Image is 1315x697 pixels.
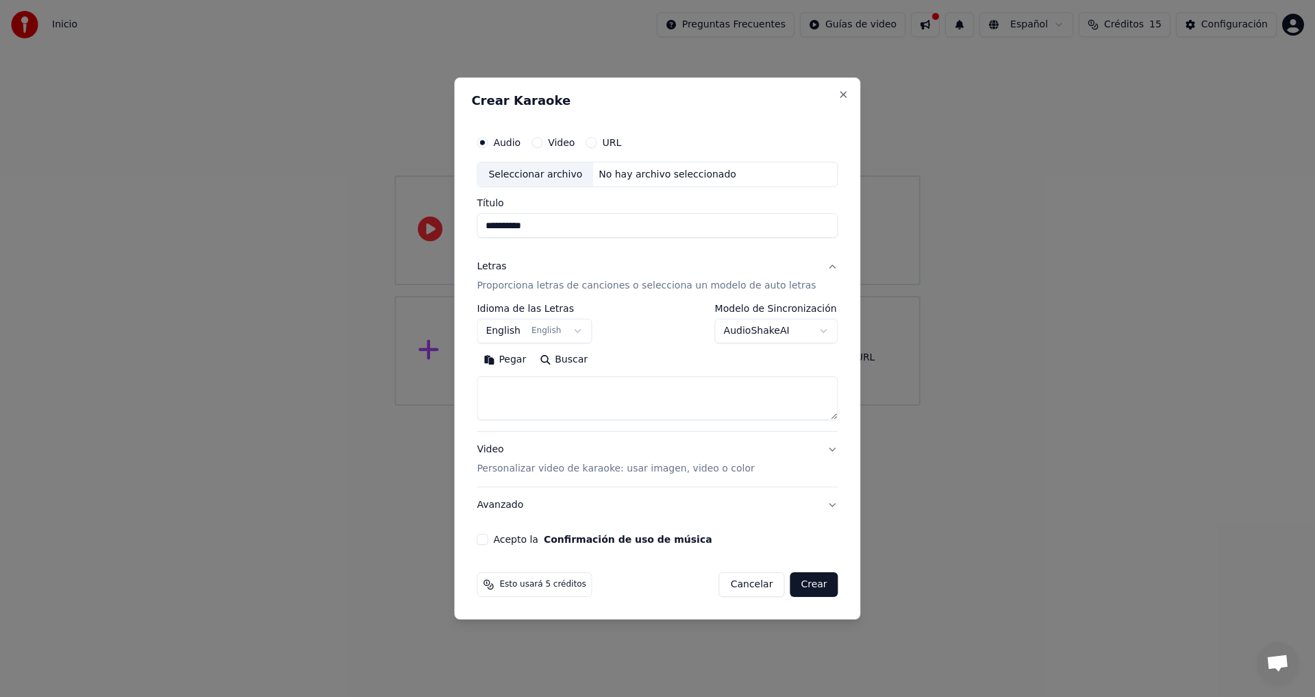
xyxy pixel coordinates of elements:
[477,487,838,523] button: Avanzado
[790,572,838,597] button: Crear
[548,138,575,147] label: Video
[593,168,742,182] div: No hay archivo seleccionado
[477,304,592,314] label: Idioma de las Letras
[477,199,838,208] label: Título
[493,535,712,544] label: Acepto la
[499,579,586,590] span: Esto usará 5 créditos
[477,462,754,476] p: Personalizar video de karaoke: usar imagen, video o color
[719,572,785,597] button: Cancelar
[715,304,838,314] label: Modelo de Sincronización
[477,443,754,476] div: Video
[602,138,621,147] label: URL
[493,138,521,147] label: Audio
[477,260,506,274] div: Letras
[477,280,816,293] p: Proporciona letras de canciones o selecciona un modelo de auto letras
[477,432,838,487] button: VideoPersonalizar video de karaoke: usar imagen, video o color
[477,249,838,304] button: LetrasProporciona letras de canciones o selecciona un modelo de auto letras
[477,304,838,432] div: LetrasProporciona letras de canciones o selecciona un modelo de auto letras
[477,162,593,187] div: Seleccionar archivo
[477,350,533,371] button: Pegar
[544,535,712,544] button: Acepto la
[533,350,594,371] button: Buscar
[471,95,843,107] h2: Crear Karaoke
